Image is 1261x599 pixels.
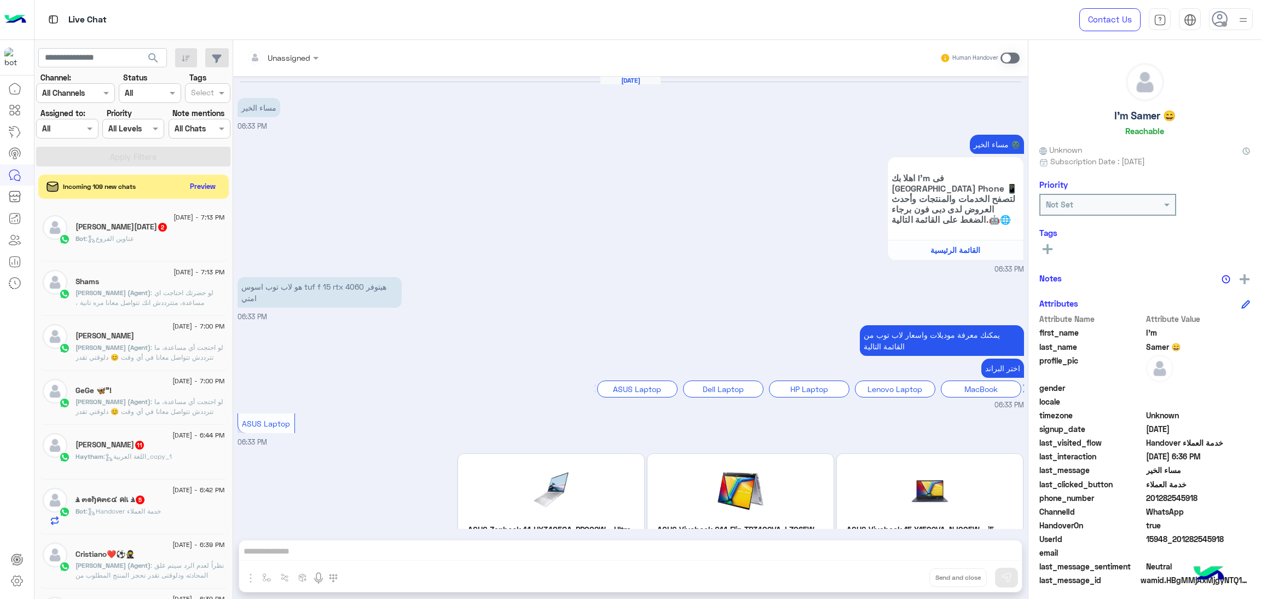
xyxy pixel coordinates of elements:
span: signup_date [1039,423,1144,435]
span: search [147,51,160,65]
span: [PERSON_NAME] (Agent) [76,561,151,569]
a: tab [1149,8,1171,31]
span: 201282545918 [1146,492,1251,504]
span: Unknown [1146,410,1251,421]
span: 06:33 PM [238,122,267,130]
span: 15948_201282545918 [1146,533,1251,545]
label: Status [123,72,147,83]
p: 8/9/2025, 6:33 PM [860,325,1024,356]
span: : اللغة العربية_copy_1 [103,452,172,460]
h5: Cristiano❤️⚽️🥷 [76,550,135,559]
h5: Shams [76,277,99,286]
small: Human Handover [952,54,998,62]
p: ASUS Vivobook S14 Flip TP3402VA-LZ065W - i5-13420H - 16GB - 512GB - 14 inch Touch screen - Window... [657,524,824,559]
span: 2025-09-08T15:33:16.397Z [1146,423,1251,435]
p: 8/9/2025, 6:33 PM [981,359,1024,378]
span: HandoverOn [1039,520,1144,531]
img: WhatsApp [59,506,70,517]
span: [DATE] - 6:39 PM [172,540,224,550]
h6: Tags [1039,228,1250,238]
label: Tags [189,72,206,83]
button: search [140,48,167,72]
span: null [1146,382,1251,394]
span: Bot [76,234,86,243]
span: timezone [1039,410,1144,421]
span: UserId [1039,533,1144,545]
h6: Attributes [1039,298,1078,308]
span: [DATE] - 7:00 PM [172,376,224,386]
img: tab [1184,14,1196,26]
span: last_message_sentiment [1039,561,1144,572]
button: Send and close [929,568,987,587]
h5: GeGe 🦋"! [76,386,112,395]
span: last_interaction [1039,451,1144,462]
p: Live Chat [68,13,107,27]
span: مساء الخير [1146,464,1251,476]
span: [PERSON_NAME] (Agent) [76,398,151,406]
span: 06:33 PM [238,438,267,446]
span: Handover خدمة العملاء [1146,437,1251,448]
img: defaultAdmin.png [43,543,67,567]
span: locale [1039,396,1144,407]
img: 1403182699927242 [4,48,24,67]
span: Attribute Name [1039,313,1144,325]
div: Dell Laptop [683,381,763,398]
span: [DATE] - 6:42 PM [172,485,224,495]
img: defaultAdmin.png [43,270,67,295]
span: last_name [1039,341,1144,353]
img: defaultAdmin.png [43,215,67,240]
h5: I'm Samer 😄 [1114,110,1176,122]
span: : Handover خدمة العملاء [86,507,161,515]
span: gender [1039,382,1144,394]
span: Samer 😄 [1146,341,1251,353]
img: Logo [4,8,26,31]
label: Priority [107,107,132,119]
img: tab [1154,14,1166,26]
span: null [1146,547,1251,558]
p: ASUS Zenbook 14 UX3405CA-PP009W - Ultra 9 285H - 32GB - 1TB SSD - Intel ARC Graphics - 14 inch 4K... [468,524,634,559]
label: Channel: [41,72,71,83]
div: Lenovo Laptop [855,381,935,398]
button: Preview [186,178,221,194]
a: Contact Us [1079,8,1141,31]
p: ASUS Vivobook 15 X1502VA-NJ005W - i5-13420H - 8GB - 512GB SSD - 15.6 inch FHD - Windows 11 [847,524,1013,559]
img: WhatsApp [59,398,70,408]
span: خدمة العملاء [1146,479,1251,490]
span: اهلا بك I'm فى [GEOGRAPHIC_DATA] Phone 📱 لتصفح الخدمات والمنتجات وأحدث العروض لدى دبى فون برجاء ا... [892,172,1020,224]
span: 2025-09-08T15:36:48.827Z [1146,451,1251,462]
span: last_message [1039,464,1144,476]
span: Attribute Value [1146,313,1251,325]
img: ASUS-Zenbook-14-UX3405CA-PP009W-Ultra-9-285H-32GB-1TB-SSD-Intel-ARC-Graphics-14-inch-4K-OLED-Wind... [468,464,634,519]
img: ASUS-Vivobook-S14-Flip-TP3402VA-LZ065W-i5-13420H-16GB-512GB-14-inch-Touch-screen-Windows-11_ASUS-... [657,464,824,519]
img: WhatsApp [59,289,70,299]
span: [DATE] - 7:00 PM [172,321,224,331]
span: [DATE] - 6:44 PM [172,430,224,440]
img: hulul-logo.png [1190,555,1228,594]
img: WhatsApp [59,452,70,463]
span: ChannelId [1039,506,1144,517]
h6: Reachable [1125,126,1164,136]
img: defaultAdmin.png [43,488,67,512]
p: 8/9/2025, 6:33 PM [970,135,1024,154]
span: 2 [1146,506,1251,517]
span: 06:33 PM [238,313,267,321]
span: 11 [135,441,144,450]
span: profile_pic [1039,355,1144,380]
span: email [1039,547,1144,558]
img: add [1240,274,1250,284]
h6: Priority [1039,180,1068,189]
img: defaultAdmin.png [1126,64,1164,101]
span: [DATE] - 7:13 PM [173,267,224,277]
span: Incoming 109 new chats [63,182,136,192]
h6: [DATE] [600,77,661,84]
p: 8/9/2025, 6:33 PM [238,277,402,308]
span: last_visited_flow [1039,437,1144,448]
p: 8/9/2025, 6:33 PM [238,98,280,117]
span: 0 [1146,561,1251,572]
img: defaultAdmin.png [43,324,67,349]
img: ASUS-Vivobook-15-X1502VA-NJ005W-i5-13420H-8GB-512GB-SSD-15.6-inch-FHD-Windows-11_ASUS-Laptop_2330... [847,464,1013,519]
img: defaultAdmin.png [43,433,67,458]
img: notes [1222,275,1230,284]
span: 2 [158,223,167,232]
span: Haytham [76,452,103,460]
